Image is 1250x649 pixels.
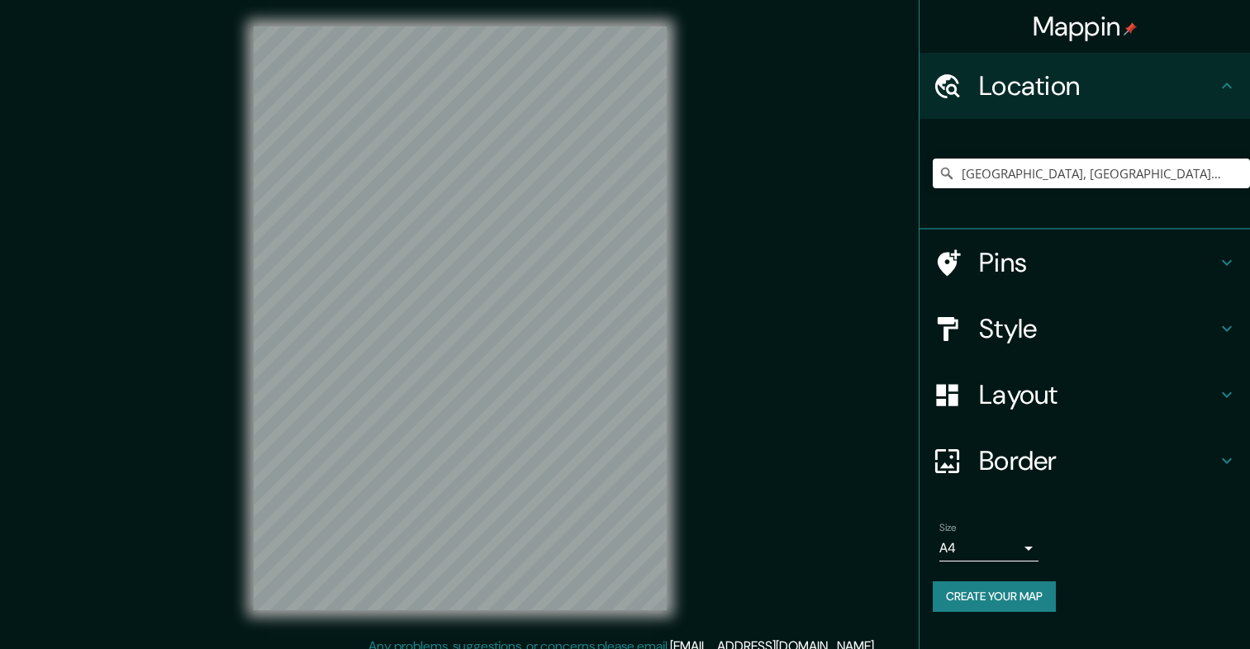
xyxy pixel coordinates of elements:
div: Border [920,428,1250,494]
div: Location [920,53,1250,119]
div: Style [920,296,1250,362]
h4: Location [979,69,1217,102]
div: A4 [939,535,1038,561]
input: Pick your city or area [933,159,1250,188]
h4: Border [979,444,1217,477]
div: Pins [920,230,1250,296]
h4: Mappin [1033,10,1138,43]
iframe: Help widget launcher [1103,585,1232,631]
div: Layout [920,362,1250,428]
button: Create your map [933,581,1056,612]
h4: Pins [979,246,1217,279]
canvas: Map [254,26,667,610]
label: Size [939,521,957,535]
h4: Style [979,312,1217,345]
img: pin-icon.png [1124,22,1137,36]
h4: Layout [979,378,1217,411]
